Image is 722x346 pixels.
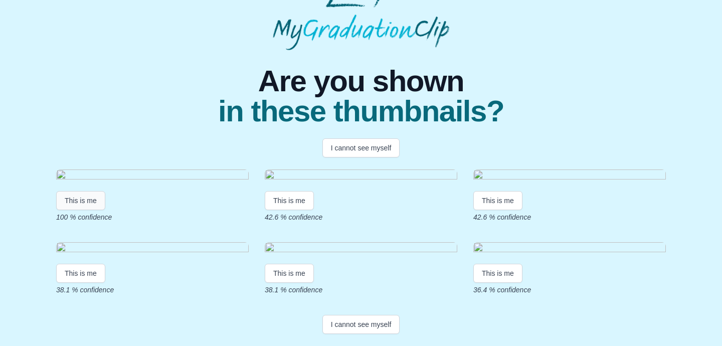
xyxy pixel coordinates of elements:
[265,191,314,210] button: This is me
[218,66,504,96] span: Are you shown
[56,264,105,283] button: This is me
[473,191,522,210] button: This is me
[265,242,457,256] img: 35bcaaa44697dd7e0b944068ccbc80df42407317.gif
[473,242,666,256] img: a69639d92c764f3a9e8c1415cbd339153d222ddc.gif
[56,285,249,295] p: 38.1 % confidence
[473,169,666,183] img: a3951ee9fcf43d7b634d10a58f413cd87b3bc334.gif
[56,212,249,222] p: 100 % confidence
[265,264,314,283] button: This is me
[473,264,522,283] button: This is me
[473,212,666,222] p: 42.6 % confidence
[56,242,249,256] img: f4eff3a240b649519a8f2bfb638ee95322595c0b.gif
[218,96,504,126] span: in these thumbnails?
[322,315,400,334] button: I cannot see myself
[56,191,105,210] button: This is me
[56,169,249,183] img: 989872419a0c402936b2f759571c3848689057b5.gif
[322,138,400,157] button: I cannot see myself
[265,212,457,222] p: 42.6 % confidence
[265,285,457,295] p: 38.1 % confidence
[473,285,666,295] p: 36.4 % confidence
[265,169,457,183] img: c08a802a33689f76ffc3dc8781fa0b8594daf223.gif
